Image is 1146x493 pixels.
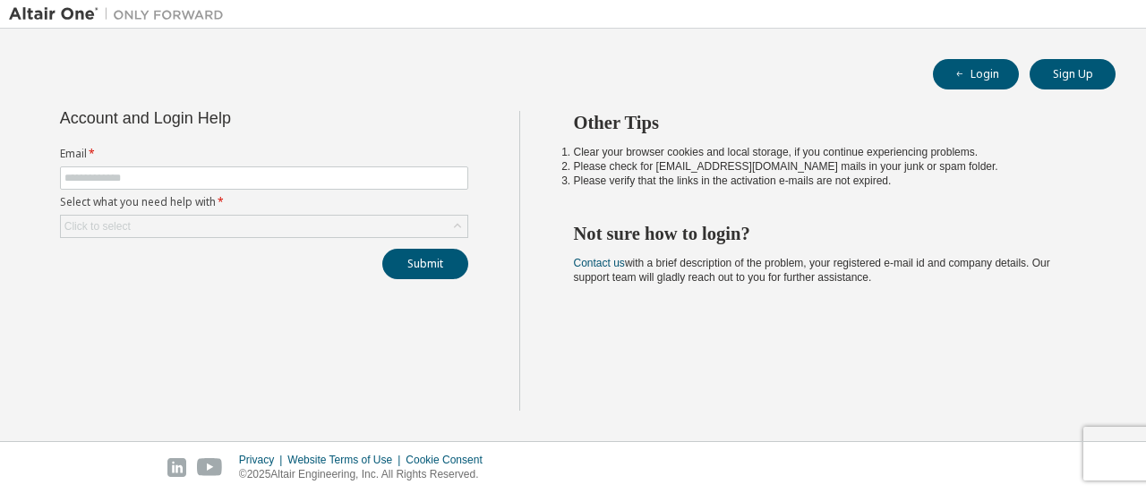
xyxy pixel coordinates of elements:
label: Select what you need help with [60,195,468,209]
img: Altair One [9,5,233,23]
button: Submit [382,249,468,279]
label: Email [60,147,468,161]
li: Clear your browser cookies and local storage, if you continue experiencing problems. [574,145,1084,159]
button: Sign Up [1030,59,1116,89]
button: Login [933,59,1019,89]
div: Click to select [64,219,131,234]
div: Website Terms of Use [287,453,406,467]
div: Account and Login Help [60,111,387,125]
span: with a brief description of the problem, your registered e-mail id and company details. Our suppo... [574,257,1050,284]
div: Cookie Consent [406,453,492,467]
img: linkedin.svg [167,458,186,477]
li: Please check for [EMAIL_ADDRESS][DOMAIN_NAME] mails in your junk or spam folder. [574,159,1084,174]
h2: Other Tips [574,111,1084,134]
img: youtube.svg [197,458,223,477]
a: Contact us [574,257,625,269]
h2: Not sure how to login? [574,222,1084,245]
li: Please verify that the links in the activation e-mails are not expired. [574,174,1084,188]
p: © 2025 Altair Engineering, Inc. All Rights Reserved. [239,467,493,482]
div: Privacy [239,453,287,467]
div: Click to select [61,216,467,237]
